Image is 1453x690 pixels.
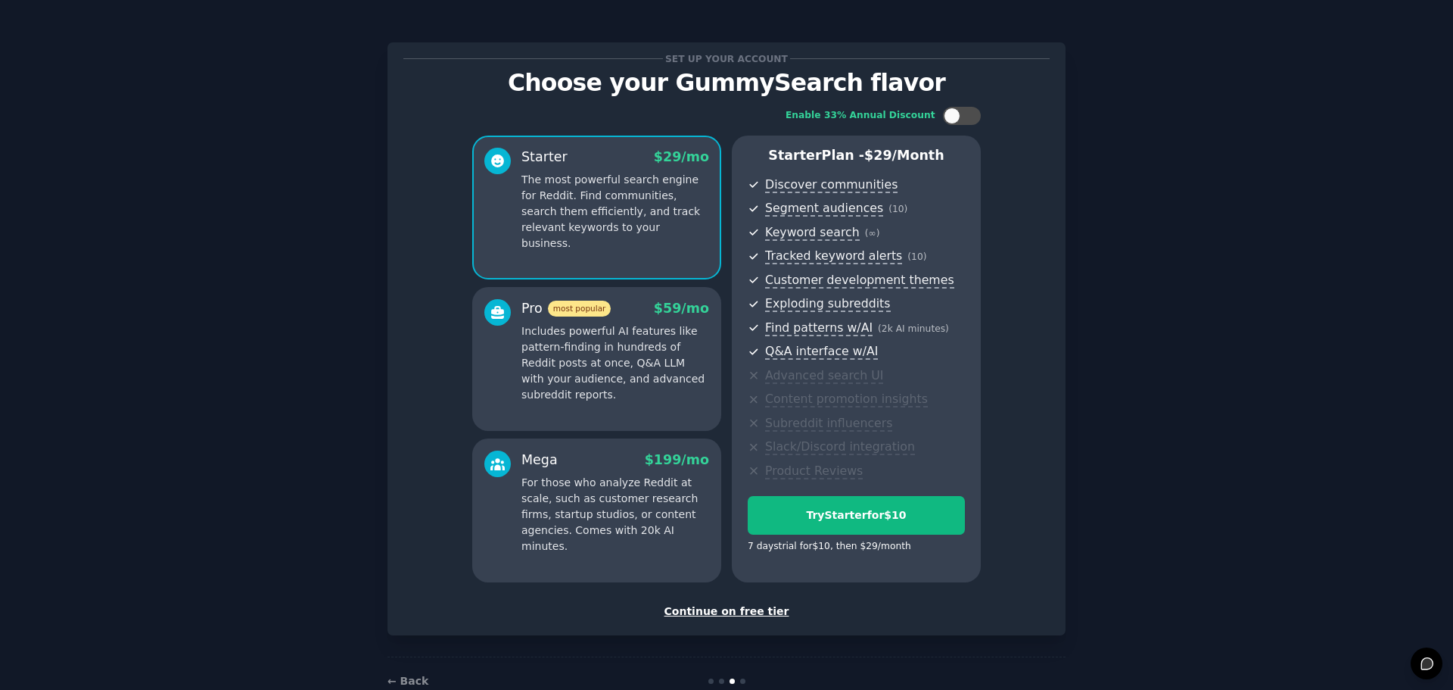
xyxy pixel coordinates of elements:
[387,675,428,687] a: ← Back
[907,251,926,262] span: ( 10 )
[654,301,709,316] span: $ 59 /mo
[765,416,892,432] span: Subreddit influencers
[864,148,944,163] span: $ 29 /month
[521,172,709,251] p: The most powerful search engine for Reddit. Find communities, search them efficiently, and track ...
[765,273,954,289] span: Customer development themes
[765,201,883,217] span: Segment audiences
[765,439,915,455] span: Slack/Discord integration
[878,323,949,334] span: ( 2k AI minutes )
[521,299,611,318] div: Pro
[765,392,928,407] span: Content promotion insights
[765,248,902,264] span: Tracked keyword alerts
[645,452,709,467] span: $ 199 /mo
[765,320,873,336] span: Find patterns w/AI
[654,149,709,164] span: $ 29 /mo
[786,109,935,123] div: Enable 33% Annual Discount
[765,225,860,241] span: Keyword search
[765,177,898,193] span: Discover communities
[765,368,883,384] span: Advanced search UI
[403,70,1050,96] p: Choose your GummySearch flavor
[865,228,880,239] span: ( ∞ )
[403,604,1050,620] div: Continue on free tier
[521,148,568,167] div: Starter
[663,51,791,67] span: Set up your account
[548,301,611,317] span: most popular
[521,475,709,554] p: For those who analyze Reddit at scale, such as customer research firms, startup studios, or conte...
[888,204,907,214] span: ( 10 )
[765,464,863,479] span: Product Reviews
[748,146,965,165] p: Starter Plan -
[765,344,878,360] span: Q&A interface w/AI
[521,323,709,403] p: Includes powerful AI features like pattern-finding in hundreds of Reddit posts at once, Q&A LLM w...
[748,496,965,535] button: TryStarterfor$10
[765,296,890,312] span: Exploding subreddits
[748,507,964,523] div: Try Starter for $10
[521,451,558,470] div: Mega
[748,540,911,554] div: 7 days trial for $10 , then $ 29 /month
